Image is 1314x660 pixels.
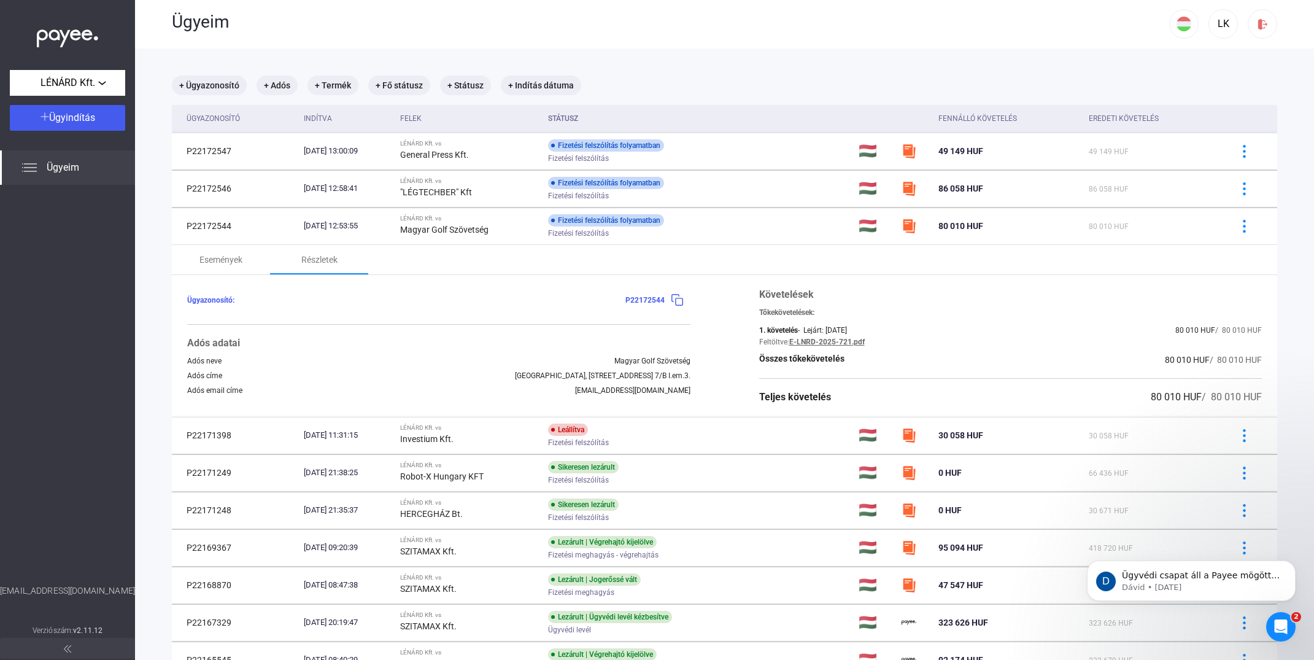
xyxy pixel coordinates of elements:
[854,567,896,604] td: 🇭🇺
[172,529,299,566] td: P22169367
[22,160,37,175] img: list.svg
[1238,145,1251,158] img: more-blue
[172,604,299,641] td: P22167329
[199,252,242,267] div: Események
[548,548,659,562] span: Fizetési meghagyás - végrehajtás
[1169,9,1199,39] button: HU
[304,616,390,629] div: [DATE] 20:19:47
[1089,507,1129,515] span: 30 671 HUF
[548,510,609,525] span: Fizetési felszólítás
[368,76,430,95] mat-chip: + Fő státusz
[938,505,962,515] span: 0 HUF
[789,338,865,346] a: E-LNRD-2025-721.pdf
[665,287,690,313] button: copy-blue
[10,105,125,131] button: Ügyindítás
[938,111,1017,126] div: Fennálló követelés
[400,424,539,432] div: LÉNÁRD Kft. vs
[172,133,299,169] td: P22172547
[759,308,1262,317] div: Tőkekövetelések:
[304,542,390,554] div: [DATE] 09:20:39
[301,252,338,267] div: Részletek
[400,111,539,126] div: Felek
[1215,326,1262,335] span: / 80 010 HUF
[548,499,619,511] div: Sikeresen lezárult
[304,111,390,126] div: Indítva
[1210,355,1262,365] span: / 80 010 HUF
[854,208,896,244] td: 🇭🇺
[172,12,1169,33] div: Ügyeim
[1231,460,1257,486] button: more-blue
[548,435,609,450] span: Fizetési felszólítás
[854,417,896,454] td: 🇭🇺
[501,76,581,95] mat-chip: + Indítás dátuma
[1238,467,1251,479] img: more-blue
[37,23,98,48] img: white-payee-white-dot.svg
[548,226,609,241] span: Fizetési felszólítás
[400,187,472,197] strong: "LÉGTECHBER" Kft
[187,111,294,126] div: Ügyazonosító
[1256,18,1269,31] img: logout-red
[187,371,222,380] div: Adós címe
[304,220,390,232] div: [DATE] 12:53:55
[1069,535,1314,627] iframe: Intercom notifications üzenet
[1238,182,1251,195] img: more-blue
[172,567,299,604] td: P22168870
[304,429,390,441] div: [DATE] 11:31:15
[854,454,896,491] td: 🇭🇺
[854,492,896,529] td: 🇭🇺
[172,76,247,95] mat-chip: + Ügyazonosító
[172,208,299,244] td: P22172544
[41,76,95,90] span: LÉNÁRD Kft.
[548,461,619,473] div: Sikeresen lezárult
[1089,222,1129,231] span: 80 010 HUF
[400,621,457,631] strong: SZITAMAX Kft.
[1238,220,1251,233] img: more-blue
[257,76,298,95] mat-chip: + Adós
[187,296,234,305] span: Ügyazonosító:
[1089,432,1129,440] span: 30 058 HUF
[10,70,125,96] button: LÉNÁRD Kft.
[1089,185,1129,193] span: 86 058 HUF
[304,579,390,591] div: [DATE] 08:47:38
[938,580,983,590] span: 47 547 HUF
[73,626,102,635] strong: v2.11.12
[759,287,1262,302] div: Követelések
[304,111,332,126] div: Indítva
[400,150,469,160] strong: General Press Kft.
[304,182,390,195] div: [DATE] 12:58:41
[304,504,390,516] div: [DATE] 21:35:37
[400,472,484,481] strong: Robot-X Hungary KFT
[759,352,844,367] div: Összes tőkekövetelés
[548,623,591,637] span: Ügyvédi levél
[1089,147,1129,156] span: 49 149 HUF
[1238,504,1251,517] img: more-blue
[1089,469,1129,478] span: 66 436 HUF
[902,428,916,443] img: szamlazzhu-mini
[1213,17,1234,31] div: LK
[400,649,539,656] div: LÉNÁRD Kft. vs
[172,170,299,207] td: P22172546
[902,181,916,196] img: szamlazzhu-mini
[1238,429,1251,442] img: more-blue
[548,139,664,152] div: Fizetési felszólítás folyamatban
[548,214,664,227] div: Fizetési felszólítás folyamatban
[938,543,983,553] span: 95 094 HUF
[1165,355,1210,365] span: 80 010 HUF
[400,584,457,594] strong: SZITAMAX Kft.
[902,578,916,592] img: szamlazzhu-mini
[614,357,690,365] div: Magyar Golf Szövetség
[548,611,672,623] div: Lezárult | Ügyvédi levél kézbesítve
[854,529,896,566] td: 🇭🇺
[759,390,831,405] div: Teljes követelés
[1175,326,1215,335] span: 80 010 HUF
[548,573,641,586] div: Lezárult | Jogerőssé vált
[400,499,539,507] div: LÉNÁRD Kft. vs
[187,111,240,126] div: Ügyazonosító
[759,338,789,346] div: Feltöltve:
[902,465,916,480] img: szamlazzhu-mini
[172,492,299,529] td: P22171248
[625,296,665,305] span: P22172544
[47,160,79,175] span: Ügyeim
